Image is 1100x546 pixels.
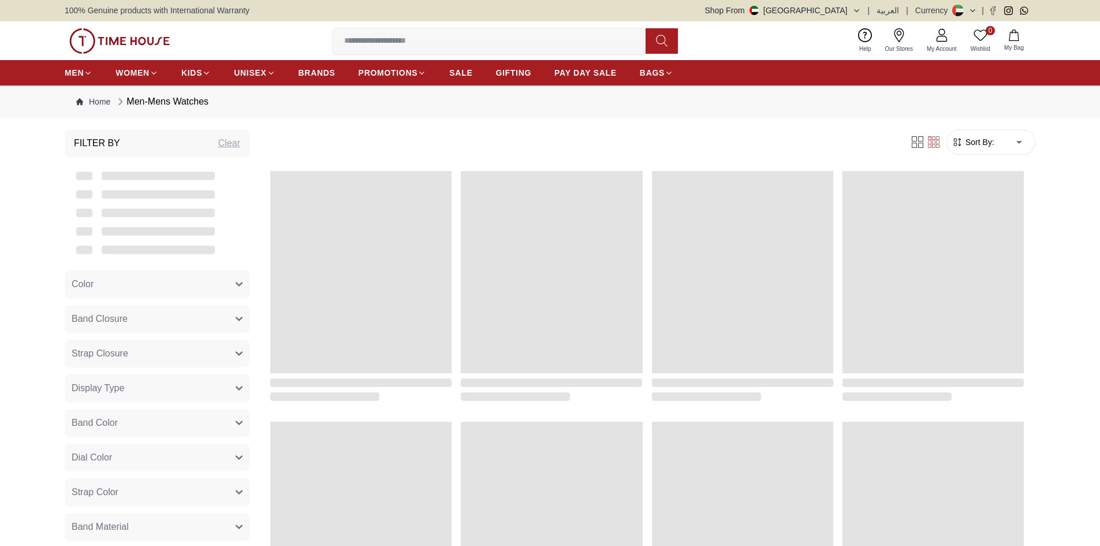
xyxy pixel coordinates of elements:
[1000,43,1028,52] span: My Bag
[906,5,908,16] span: |
[1004,6,1013,15] a: Instagram
[72,381,124,395] span: Display Type
[877,5,899,16] button: العربية
[449,67,472,79] span: SALE
[76,96,110,107] a: Home
[72,312,128,326] span: Band Closure
[554,67,617,79] span: PAY DAY SALE
[218,136,240,150] div: Clear
[234,67,266,79] span: UNISEX
[72,416,118,430] span: Band Color
[1020,6,1028,15] a: Whatsapp
[65,86,1035,118] nav: Breadcrumb
[852,26,878,55] a: Help
[952,136,994,148] button: Sort By:
[750,6,759,15] img: United Arab Emirates
[495,67,531,79] span: GIFTING
[449,62,472,83] a: SALE
[115,62,158,83] a: WOMEN
[964,26,997,55] a: 0Wishlist
[997,27,1031,54] button: My Bag
[881,44,918,53] span: Our Stores
[359,62,427,83] a: PROMOTIONS
[65,478,249,506] button: Strap Color
[878,26,920,55] a: Our Stores
[65,67,84,79] span: MEN
[299,62,335,83] a: BRANDS
[181,62,211,83] a: KIDS
[855,44,876,53] span: Help
[72,451,112,465] span: Dial Color
[982,5,984,16] span: |
[915,5,953,16] div: Currency
[868,5,870,16] span: |
[922,44,961,53] span: My Account
[640,62,673,83] a: BAGS
[115,95,208,109] div: Men-Mens Watches
[966,44,995,53] span: Wishlist
[115,67,150,79] span: WOMEN
[554,62,617,83] a: PAY DAY SALE
[65,340,249,367] button: Strap Closure
[72,347,128,361] span: Strap Closure
[65,374,249,402] button: Display Type
[65,444,249,471] button: Dial Color
[181,67,202,79] span: KIDS
[359,67,418,79] span: PROMOTIONS
[234,62,275,83] a: UNISEX
[705,5,861,16] button: Shop From[GEOGRAPHIC_DATA]
[72,277,94,291] span: Color
[65,5,249,16] span: 100% Genuine products with International Warranty
[69,28,170,54] img: ...
[65,513,249,541] button: Band Material
[989,6,997,15] a: Facebook
[65,409,249,437] button: Band Color
[640,67,665,79] span: BAGS
[72,520,129,534] span: Band Material
[65,270,249,298] button: Color
[963,136,994,148] span: Sort By:
[72,485,118,499] span: Strap Color
[74,136,120,150] h3: Filter By
[986,26,995,35] span: 0
[299,67,335,79] span: BRANDS
[495,62,531,83] a: GIFTING
[65,305,249,333] button: Band Closure
[65,62,92,83] a: MEN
